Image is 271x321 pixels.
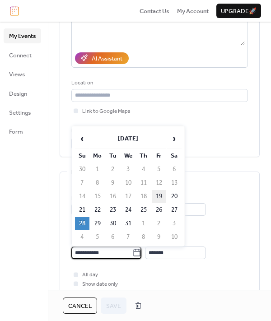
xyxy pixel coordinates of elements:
td: 8 [136,231,151,243]
span: All day [82,270,98,279]
a: Contact Us [140,6,169,15]
td: 19 [152,190,166,203]
span: Upgrade 🚀 [221,7,257,16]
span: Hide end time [82,289,114,298]
span: Cancel [68,302,92,311]
td: 3 [167,217,182,230]
td: 2 [106,163,120,176]
td: 30 [106,217,120,230]
td: 9 [152,231,166,243]
td: 15 [90,190,105,203]
td: 9 [106,177,120,189]
a: Connect [4,48,41,62]
span: Settings [9,108,31,117]
td: 14 [75,190,89,203]
span: Show date only [82,280,118,289]
td: 6 [167,163,182,176]
td: 22 [90,204,105,216]
td: 13 [167,177,182,189]
td: 5 [90,231,105,243]
td: 10 [167,231,182,243]
td: 4 [75,231,89,243]
td: 7 [121,231,135,243]
div: Location [71,79,246,88]
th: [DATE] [90,129,166,149]
td: 24 [121,204,135,216]
td: 8 [90,177,105,189]
td: 30 [75,163,89,176]
span: Views [9,70,25,79]
td: 2 [152,217,166,230]
div: AI Assistant [92,54,122,63]
span: My Account [177,7,209,16]
td: 3 [121,163,135,176]
th: Th [136,149,151,162]
td: 25 [136,204,151,216]
a: My Account [177,6,209,15]
td: 5 [152,163,166,176]
span: Design [9,89,27,98]
span: Link to Google Maps [82,107,131,116]
a: Views [4,67,41,81]
td: 10 [121,177,135,189]
button: Cancel [63,298,97,314]
button: AI Assistant [75,52,129,64]
th: Fr [152,149,166,162]
td: 1 [136,217,151,230]
td: 7 [75,177,89,189]
th: We [121,149,135,162]
th: Tu [106,149,120,162]
a: Settings [4,105,41,120]
th: Mo [90,149,105,162]
td: 20 [167,190,182,203]
a: My Events [4,28,41,43]
th: Su [75,149,89,162]
a: Form [4,124,41,139]
td: 1 [90,163,105,176]
span: › [168,130,181,148]
td: 6 [106,231,120,243]
td: 26 [152,204,166,216]
button: Upgrade🚀 [216,4,261,18]
span: Form [9,127,23,136]
span: ‹ [75,130,89,148]
a: Design [4,86,41,101]
span: Contact Us [140,7,169,16]
td: 4 [136,163,151,176]
td: 23 [106,204,120,216]
td: 31 [121,217,135,230]
th: Sa [167,149,182,162]
img: logo [10,6,19,16]
span: Connect [9,51,32,60]
td: 28 [75,217,89,230]
td: 27 [167,204,182,216]
td: 11 [136,177,151,189]
td: 17 [121,190,135,203]
span: My Events [9,32,36,41]
td: 18 [136,190,151,203]
td: 16 [106,190,120,203]
td: 12 [152,177,166,189]
td: 21 [75,204,89,216]
td: 29 [90,217,105,230]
